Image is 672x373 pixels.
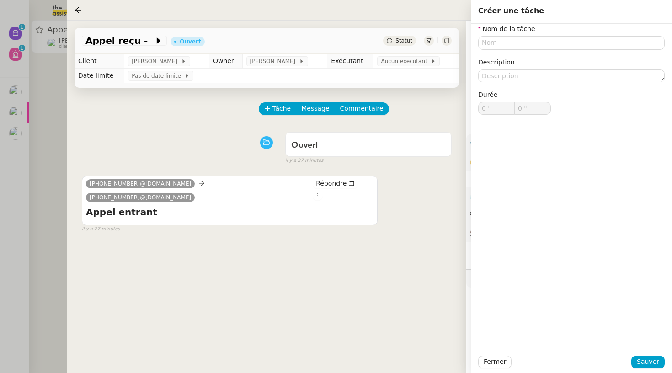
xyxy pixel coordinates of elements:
[470,138,517,148] span: ⚙️
[75,69,124,83] td: Date limite
[301,103,329,114] span: Message
[86,206,373,218] h4: Appel entrant
[335,102,389,115] button: Commentaire
[470,156,529,166] span: 🔐
[470,192,533,199] span: ⏲️
[272,103,291,114] span: Tâche
[285,157,324,165] span: il y a 27 minutes
[478,6,544,15] span: Créer une tâche
[250,57,299,66] span: [PERSON_NAME]
[381,57,431,66] span: Aucun exécutant
[466,224,672,242] div: 🕵️Autres demandes en cours 4
[484,357,506,367] span: Fermer
[515,102,550,114] input: 0 sec
[466,270,672,288] div: 🧴Autres
[340,103,384,114] span: Commentaire
[291,141,318,149] span: Ouvert
[296,102,335,115] button: Message
[637,357,659,367] span: Sauver
[478,356,512,368] button: Fermer
[470,229,584,236] span: 🕵️
[313,178,358,188] button: Répondre
[478,36,665,49] input: Nom
[75,54,124,69] td: Client
[316,179,347,188] span: Répondre
[90,181,191,187] span: [PHONE_NUMBER]@[DOMAIN_NAME]
[466,187,672,205] div: ⏲️Tâches 0:00
[478,59,515,66] label: Description
[132,71,184,80] span: Pas de date limite
[90,194,191,201] span: [PHONE_NUMBER]@[DOMAIN_NAME]
[180,39,201,44] div: Ouvert
[466,152,672,170] div: 🔐Données client
[85,36,154,45] span: Appel reçu -
[209,54,242,69] td: Owner
[259,102,297,115] button: Tâche
[327,54,373,69] td: Exécutant
[478,25,535,32] label: Nom de la tâche
[479,102,514,114] input: 0 min
[470,210,528,218] span: 💬
[132,57,181,66] span: [PERSON_NAME]
[395,37,412,44] span: Statut
[466,205,672,223] div: 💬Commentaires
[82,225,120,233] span: il y a 27 minutes
[631,356,665,368] button: Sauver
[478,91,497,98] span: Durée
[466,134,672,152] div: ⚙️Procédures
[470,275,498,282] span: 🧴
